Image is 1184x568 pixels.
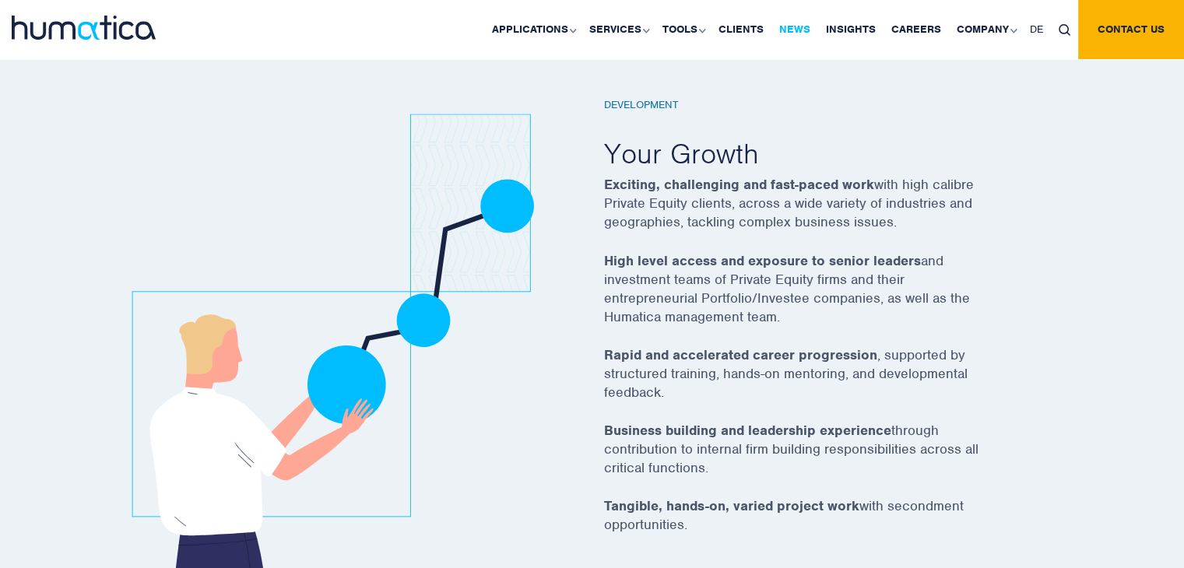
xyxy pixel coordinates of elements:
[12,16,156,40] img: logo
[1030,23,1043,36] span: DE
[604,496,1024,552] p: with secondment opportunities.
[604,175,1024,251] p: with high calibre Private Equity clients, across a wide variety of industries and geographies, ta...
[604,345,1024,420] p: , supported by structured training, hands-on mentoring, and developmental feedback.
[604,421,891,438] strong: Business building and leadership experience
[604,251,921,268] strong: High level access and exposure to senior leaders
[1059,24,1070,36] img: search_icon
[604,99,1024,112] h6: Development
[604,176,874,193] strong: Exciting, challenging and fast-paced work
[604,135,1024,171] h2: Your Growth
[604,345,877,363] strong: Rapid and accelerated career progression
[604,420,1024,496] p: through contribution to internal firm building responsibilities across all critical functions.
[604,496,859,514] strong: Tangible, hands-on, varied project work
[604,251,1024,345] p: and investment teams of Private Equity firms and their entrepreneurial Portfolio/Investee compani...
